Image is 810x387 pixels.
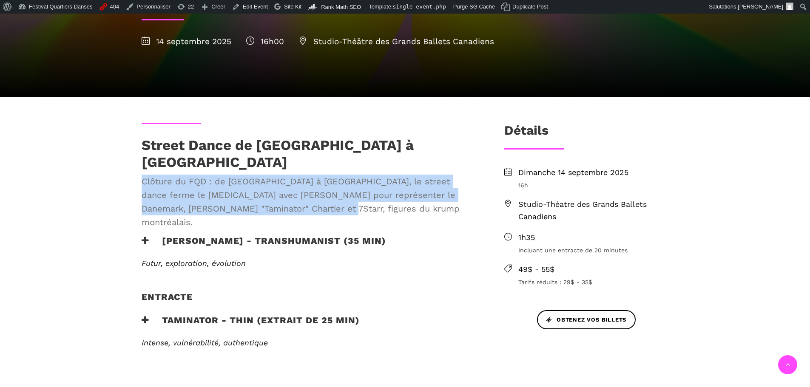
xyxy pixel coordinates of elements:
h3: Détails [504,123,549,144]
span: Tarifs réduits : 29$ - 35$ [518,277,669,287]
span: 1h35 [518,232,669,244]
h3: [PERSON_NAME] - TRANSHUMANIST (35 min) [142,235,386,257]
span: Site Kit [284,3,301,10]
span: Studio-Théâtre des Grands Ballets Canadiens [299,37,494,46]
span: 49$ - 55$ [518,263,669,276]
span: Dimanche 14 septembre 2025 [518,167,669,179]
span: Intense, vulnérabilité, authentique [142,338,268,347]
span: 14 septembre 2025 [142,37,231,46]
span: 16h00 [246,37,284,46]
span: Obtenez vos billets [546,316,626,325]
h4: Entracte [142,291,193,313]
span: Futur, exploration, évolution [142,259,246,268]
span: 16h [518,181,669,190]
span: Studio-Théatre des Grands Ballets Canadiens [518,198,669,223]
span: Incluant une entracte de 20 minutes [518,246,669,255]
span: Rank Math SEO [321,4,361,10]
span: Clôture du FQD : de [GEOGRAPHIC_DATA] à [GEOGRAPHIC_DATA], le street dance ferme le [MEDICAL_DATA... [142,175,477,229]
span: single-event.php [393,3,446,10]
h3: Taminator - Thin (extrait de 25 min) [142,315,360,336]
a: Obtenez vos billets [537,310,636,329]
span: [PERSON_NAME] [738,3,783,10]
h1: Street Dance de [GEOGRAPHIC_DATA] à [GEOGRAPHIC_DATA] [142,137,477,170]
